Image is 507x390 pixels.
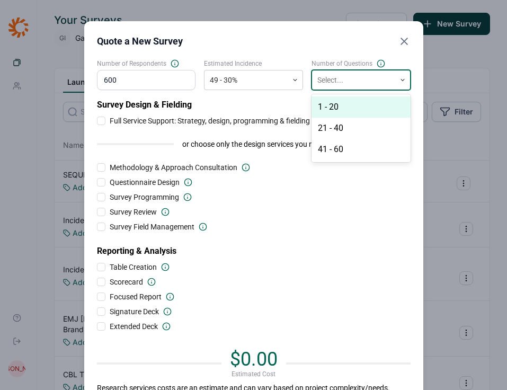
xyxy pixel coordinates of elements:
span: Signature Deck [110,306,159,317]
div: 41 - 60 [312,139,411,160]
h2: Reporting & Analysis [97,236,411,258]
label: Number of Questions [312,59,411,68]
span: Scorecard [110,277,143,287]
span: Full Service Support: Strategy, design, programming & fielding [110,116,310,126]
span: Estimated Cost [232,370,275,378]
span: Extended Deck [110,321,158,332]
label: Estimated Incidence [204,59,303,68]
div: 21 - 40 [312,118,411,139]
span: or choose only the design services you need [182,139,325,149]
label: Number of Respondents [97,59,196,68]
span: Survey Review [110,207,157,217]
span: Questionnaire Design [110,177,180,188]
span: Survey Programming [110,192,179,202]
h2: Quote a New Survey [97,34,183,49]
span: Table Creation [110,262,157,272]
button: Close [398,34,411,49]
span: $0.00 [230,348,278,370]
div: 1 - 20 [312,96,411,118]
span: Methodology & Approach Consultation [110,162,237,173]
span: Focused Report [110,291,162,302]
span: Survey Field Management [110,221,194,232]
h2: Survey Design & Fielding [97,99,411,111]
